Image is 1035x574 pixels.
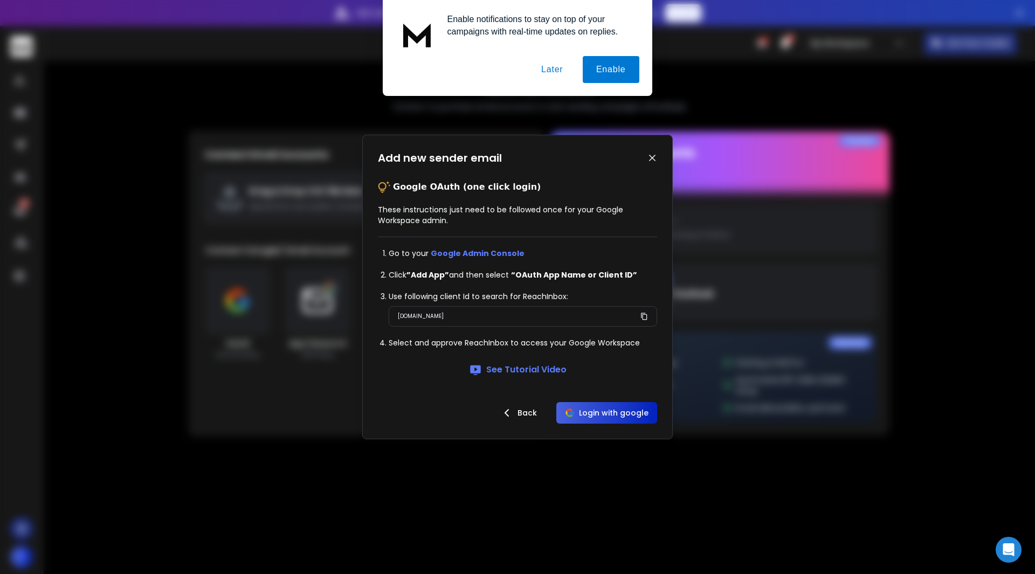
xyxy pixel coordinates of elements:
[396,13,439,56] img: notification icon
[389,269,657,280] li: Click and then select
[511,269,637,280] strong: “OAuth App Name or Client ID”
[556,402,657,424] button: Login with google
[469,363,567,376] a: See Tutorial Video
[492,402,546,424] button: Back
[583,56,639,83] button: Enable
[389,248,657,259] li: Go to your
[378,150,502,165] h1: Add new sender email
[528,56,576,83] button: Later
[389,291,657,302] li: Use following client Id to search for ReachInbox:
[393,181,541,193] p: Google OAuth (one click login)
[406,269,449,280] strong: ”Add App”
[378,181,391,193] img: tips
[996,537,1022,563] div: Open Intercom Messenger
[398,311,444,322] p: [DOMAIN_NAME]
[389,337,657,348] li: Select and approve ReachInbox to access your Google Workspace
[378,204,657,226] p: These instructions just need to be followed once for your Google Workspace admin.
[439,13,639,38] div: Enable notifications to stay on top of your campaigns with real-time updates on replies.
[431,248,525,259] a: Google Admin Console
